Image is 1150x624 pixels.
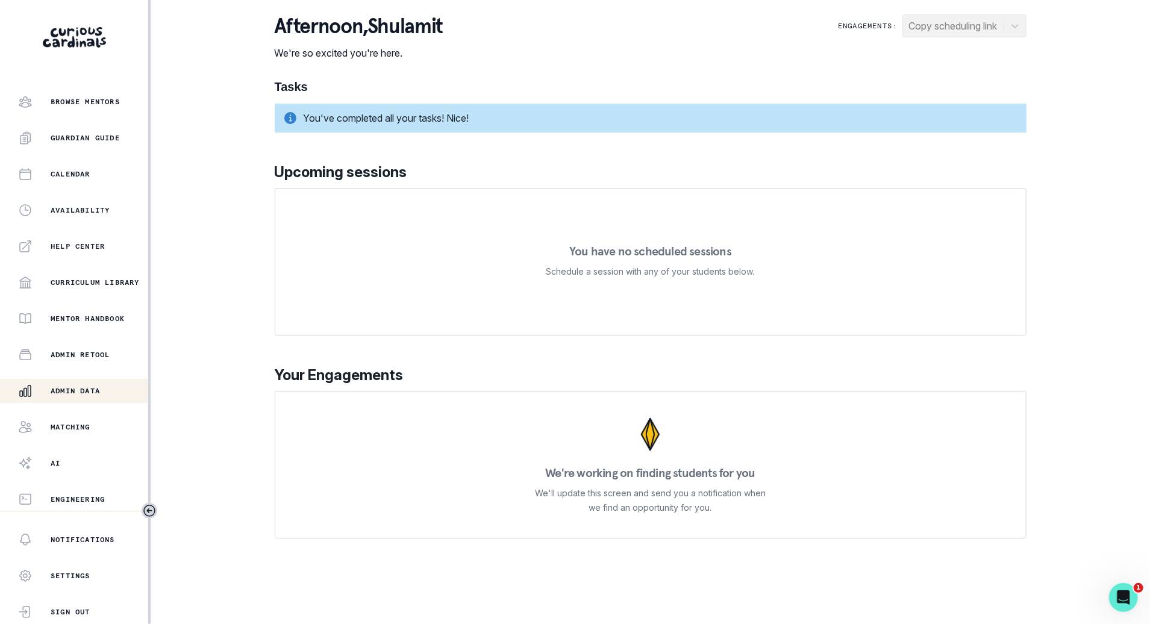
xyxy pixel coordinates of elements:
p: Your Engagements [275,364,1027,386]
p: We're working on finding students for you [545,467,755,479]
p: Calendar [51,169,90,179]
p: Help Center [51,242,105,251]
p: We'll update this screen and send you a notification when we find an opportunity for you. [535,486,766,515]
iframe: Intercom live chat [1109,583,1138,612]
p: Availability [51,205,110,215]
img: Curious Cardinals Logo [43,27,106,48]
p: Admin Data [51,386,100,396]
p: Mentor Handbook [51,314,125,323]
p: Admin Retool [51,350,110,360]
p: afternoon , Shulamit [275,14,443,39]
p: Engineering [51,495,105,504]
span: 1 [1134,583,1143,593]
h1: Tasks [275,80,1027,94]
p: Guardian Guide [51,133,120,143]
p: Settings [51,571,90,581]
p: Schedule a session with any of your students below. [546,264,755,279]
p: Curriculum Library [51,278,140,287]
p: We're so excited you're here. [275,46,443,60]
p: Matching [51,422,90,432]
div: You've completed all your tasks! Nice! [275,104,1027,133]
p: You have no scheduled sessions [569,245,731,257]
p: Upcoming sessions [275,161,1027,183]
p: Engagements: [838,21,897,31]
p: Notifications [51,535,115,544]
p: AI [51,458,60,468]
button: Toggle sidebar [142,503,157,519]
p: Sign Out [51,607,90,617]
p: Browse Mentors [51,97,120,107]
